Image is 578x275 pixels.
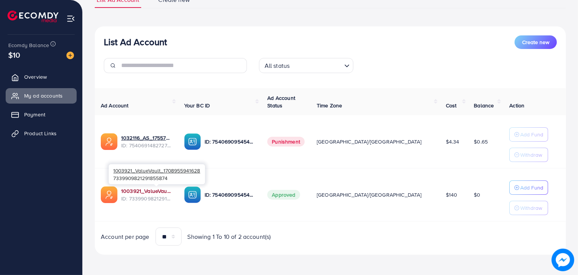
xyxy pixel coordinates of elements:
span: Overview [24,73,47,81]
span: Time Zone [317,102,342,109]
span: ID: 7540691482727464967 [121,142,172,149]
a: My ad accounts [6,88,77,103]
img: ic-ba-acc.ded83a64.svg [184,133,201,150]
a: Product Links [6,126,77,141]
span: ID: 7339909821291855874 [121,195,172,202]
span: My ad accounts [24,92,63,99]
span: All status [263,60,291,71]
button: Withdraw [509,201,548,215]
span: Approved [267,190,300,200]
div: Search for option [259,58,353,73]
span: Product Links [24,130,57,137]
p: ID: 7540690954542530567 [205,190,256,199]
a: 1032116_AS_1755704222613 [121,134,172,142]
img: ic-ads-acc.e4c84228.svg [101,133,117,150]
button: Withdraw [509,148,548,162]
button: Add Fund [509,180,548,195]
span: $0.65 [474,138,488,145]
button: Create new [515,35,557,49]
span: $0 [474,191,481,199]
a: Payment [6,107,77,122]
span: Account per page [101,232,150,241]
p: Add Fund [520,183,543,192]
div: 7339909821291855874 [109,164,205,184]
span: $4.34 [446,138,459,145]
img: ic-ads-acc.e4c84228.svg [101,186,117,203]
span: Showing 1 To 10 of 2 account(s) [188,232,271,241]
span: [GEOGRAPHIC_DATA]/[GEOGRAPHIC_DATA] [317,191,422,199]
p: Add Fund [520,130,543,139]
p: ID: 7540690954542530567 [205,137,256,146]
p: Withdraw [520,203,542,212]
a: Overview [6,69,77,84]
img: image [552,249,574,271]
span: Ecomdy Balance [8,41,49,49]
div: <span class='underline'>1032116_AS_1755704222613</span></br>7540691482727464967 [121,134,172,150]
img: image [66,52,74,59]
img: logo [8,11,59,22]
p: Withdraw [520,150,542,159]
span: 1003921_ValueVault_1708955941628 [113,167,200,174]
span: Ad Account [101,102,129,109]
img: ic-ba-acc.ded83a64.svg [184,186,201,203]
span: Punishment [267,137,305,147]
span: $10 [8,49,20,60]
button: Add Fund [509,127,548,142]
span: [GEOGRAPHIC_DATA]/[GEOGRAPHIC_DATA] [317,138,422,145]
span: Cost [446,102,457,109]
a: 1003921_ValueVault_1708955941628 [121,187,172,195]
span: Payment [24,111,45,118]
span: Action [509,102,524,109]
span: Ad Account Status [267,94,295,109]
img: menu [66,14,75,23]
span: $140 [446,191,458,199]
span: Your BC ID [184,102,210,109]
span: Create new [522,38,549,46]
span: Balance [474,102,494,109]
input: Search for option [292,59,341,71]
h3: List Ad Account [104,37,167,47]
